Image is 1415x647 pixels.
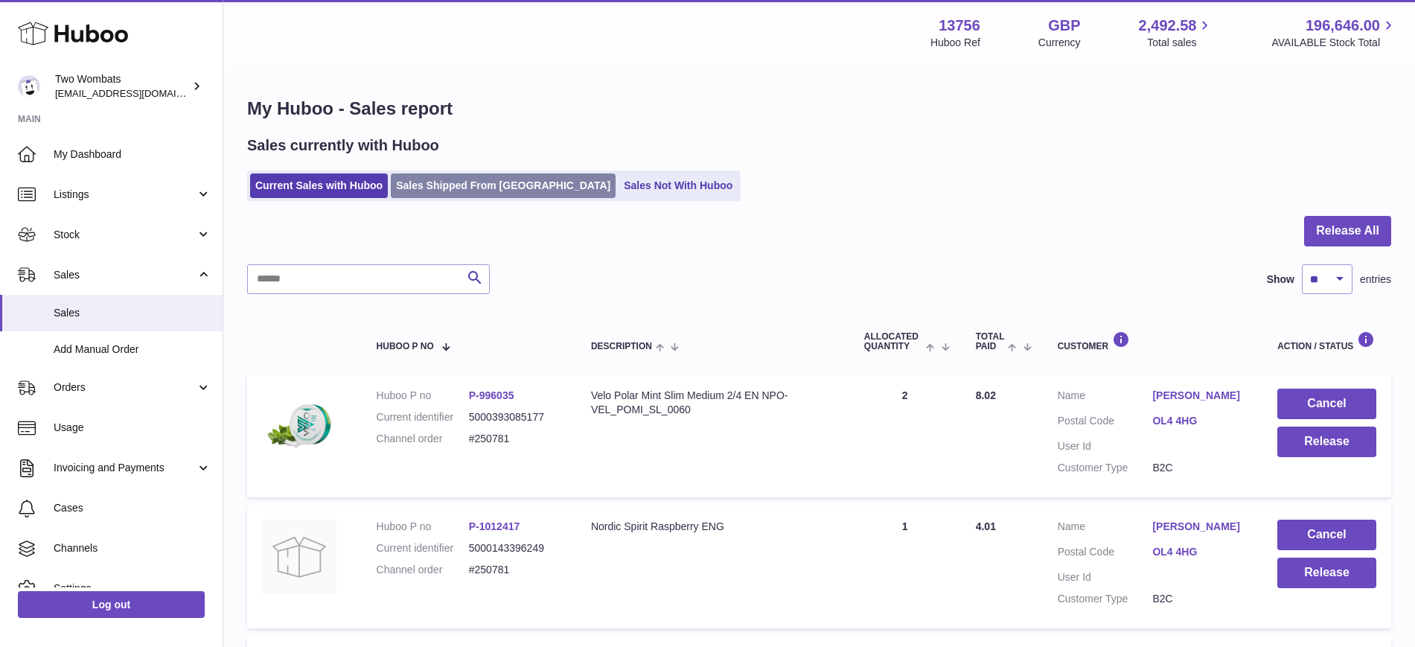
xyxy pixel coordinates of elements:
a: 2,492.58 Total sales [1139,16,1214,50]
span: 196,646.00 [1306,16,1380,36]
span: Listings [54,188,196,202]
span: My Dashboard [54,147,211,162]
a: Log out [18,591,205,618]
span: Orders [54,380,196,395]
span: Sales [54,306,211,320]
span: Settings [54,581,211,596]
span: Total sales [1147,36,1213,50]
div: Two Wombats [55,72,189,101]
span: AVAILABLE Stock Total [1271,36,1397,50]
strong: GBP [1048,16,1080,36]
span: Add Manual Order [54,342,211,357]
span: Cases [54,501,211,515]
span: 2,492.58 [1139,16,1197,36]
div: Currency [1038,36,1081,50]
span: Channels [54,541,211,555]
span: Stock [54,228,196,242]
img: internalAdmin-13756@internal.huboo.com [18,75,40,98]
div: Huboo Ref [930,36,980,50]
a: 196,646.00 AVAILABLE Stock Total [1271,16,1397,50]
span: Usage [54,421,211,435]
strong: 13756 [939,16,980,36]
span: Sales [54,268,196,282]
span: Invoicing and Payments [54,461,196,475]
span: [EMAIL_ADDRESS][DOMAIN_NAME] [55,87,219,99]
